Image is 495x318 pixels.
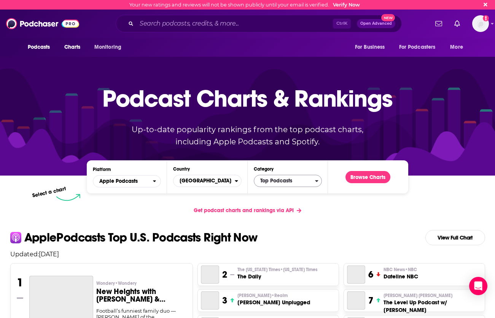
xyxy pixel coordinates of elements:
[405,267,417,272] span: • NBC
[483,15,489,21] svg: Email not verified
[381,14,395,21] span: New
[425,230,485,245] a: View Full Chart
[93,175,161,187] button: open menu
[237,292,288,299] span: [PERSON_NAME]
[64,42,81,53] span: Charts
[137,18,333,30] input: Search podcasts, credits, & more...
[201,291,219,310] a: Mick Unplugged
[368,269,373,280] h3: 6
[32,185,67,199] p: Select a chart
[201,265,219,284] a: The Daily
[432,17,445,30] a: Show notifications dropdown
[347,291,365,310] a: The Level Up Podcast w/ Paul Alex
[194,207,294,214] span: Get podcast charts and rankings via API
[28,42,50,53] span: Podcasts
[450,42,463,53] span: More
[345,171,390,183] button: Browse Charts
[96,280,137,286] span: Wondery
[173,175,241,187] button: Countries
[254,174,315,187] span: Top Podcasts
[271,293,288,298] span: • Realm
[347,265,365,284] a: Dateline NBC
[99,179,138,184] span: Apple Podcasts
[445,40,473,54] button: open menu
[96,280,186,286] p: Wondery • Wondery
[10,232,21,243] img: apple Icon
[360,22,392,26] span: Open Advanced
[102,74,393,123] p: Podcast Charts & Rankings
[188,201,307,220] a: Get podcast charts and rankings via API
[115,281,137,286] span: • Wondery
[355,42,385,53] span: For Business
[384,292,452,299] span: [PERSON_NAME] [PERSON_NAME]
[4,251,491,258] p: Updated: [DATE]
[399,42,436,53] span: For Podcasters
[93,175,161,187] h2: Platforms
[368,295,373,306] h3: 7
[173,174,234,187] span: [GEOGRAPHIC_DATA]
[237,267,317,280] a: The [US_STATE] Times•[US_STATE] TimesThe Daily
[280,267,317,272] span: • [US_STATE] Times
[89,40,131,54] button: open menu
[472,15,489,32] img: User Profile
[333,2,360,8] a: Verify Now
[96,280,186,308] a: Wondery•WonderyNew Heights with [PERSON_NAME] & [PERSON_NAME]
[384,273,418,280] h3: Dateline NBC
[384,292,481,299] p: Paul Alex Espinoza
[384,292,481,314] a: [PERSON_NAME] [PERSON_NAME]The Level Up Podcast w/ [PERSON_NAME]
[394,40,447,54] button: open menu
[94,42,121,53] span: Monitoring
[237,292,310,306] a: [PERSON_NAME]•Realm[PERSON_NAME] Unplugged
[22,40,60,54] button: open menu
[59,40,85,54] a: Charts
[96,288,186,303] h3: New Heights with [PERSON_NAME] & [PERSON_NAME]
[117,123,379,148] p: Up-to-date popularity rankings from the top podcast charts, including Apple Podcasts and Spotify.
[17,276,23,289] h3: 1
[237,273,317,280] h3: The Daily
[384,267,418,273] p: NBC News • NBC
[384,267,417,273] span: NBC News
[24,232,258,244] p: Apple Podcasts Top U.S. Podcasts Right Now
[472,15,489,32] button: Show profile menu
[237,299,310,306] h3: [PERSON_NAME] Unplugged
[56,194,80,201] img: select arrow
[384,267,418,280] a: NBC News•NBCDateline NBC
[129,2,360,8] div: Your new ratings and reviews will not be shown publicly until your email is verified.
[237,267,317,273] p: The New York Times • New York Times
[472,15,489,32] span: Logged in as Citichaser
[6,16,79,31] img: Podchaser - Follow, Share and Rate Podcasts
[350,40,395,54] button: open menu
[116,15,402,32] div: Search podcasts, credits, & more...
[451,17,463,30] a: Show notifications dropdown
[254,175,322,187] button: Categories
[237,267,317,273] span: The [US_STATE] Times
[222,295,227,306] h3: 3
[357,19,395,28] button: Open AdvancedNew
[469,277,487,295] div: Open Intercom Messenger
[237,292,310,299] p: Mick Hunt • Realm
[222,269,227,280] h3: 2
[384,299,481,314] h3: The Level Up Podcast w/ [PERSON_NAME]
[333,19,351,29] span: Ctrl K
